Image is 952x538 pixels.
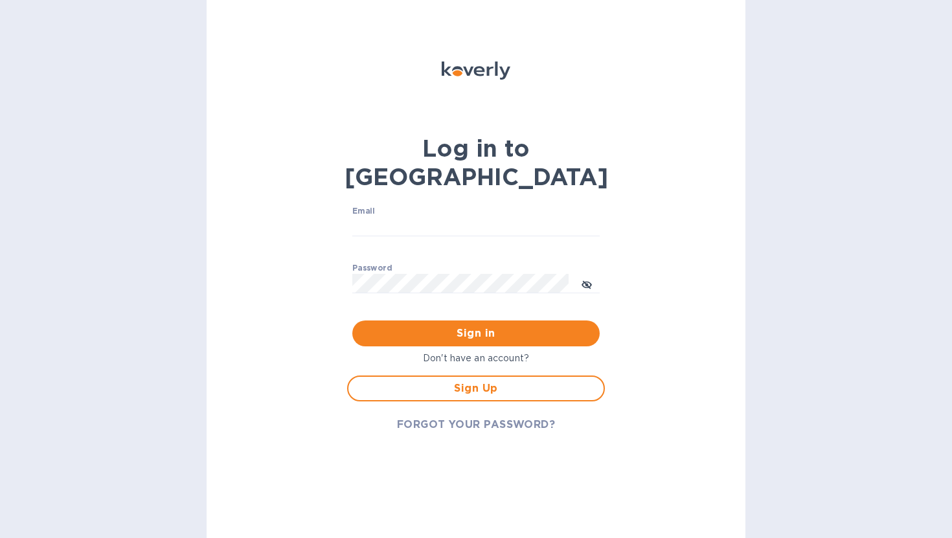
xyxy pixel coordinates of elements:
[352,320,600,346] button: Sign in
[442,62,510,80] img: Koverly
[345,134,608,191] b: Log in to [GEOGRAPHIC_DATA]
[347,352,605,365] p: Don't have an account?
[359,381,593,396] span: Sign Up
[352,264,392,272] label: Password
[574,271,600,297] button: toggle password visibility
[387,412,566,438] button: FORGOT YOUR PASSWORD?
[397,417,556,432] span: FORGOT YOUR PASSWORD?
[363,326,589,341] span: Sign in
[352,208,375,216] label: Email
[347,375,605,401] button: Sign Up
